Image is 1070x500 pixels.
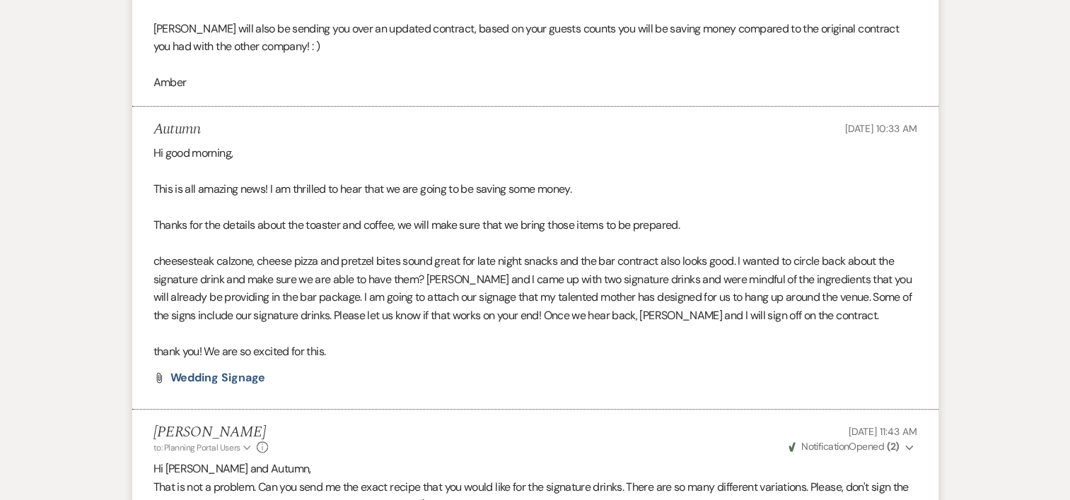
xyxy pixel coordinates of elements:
[153,180,917,198] p: This is all amazing news! I am thrilled to hear that we are going to be saving some money.
[849,425,917,438] span: [DATE] 11:43 AM
[153,441,254,454] button: to: Planning Portal Users
[801,440,849,453] span: Notification
[153,442,240,453] span: to: Planning Portal Users
[153,144,917,162] p: Hi good morning,
[153,343,917,361] p: thank you! We are so excited for this.
[170,372,266,383] a: Wedding Signage
[153,20,917,56] p: [PERSON_NAME] will also be sending you over an updated contract, based on your guests counts you ...
[789,440,900,453] span: Opened
[153,252,917,324] p: cheesesteak calzone, cheese pizza and pretzel bites sound great for late night snacks and the bar...
[786,439,917,454] button: NotificationOpened (2)
[153,121,201,138] h5: Autumn
[153,73,917,92] p: Amber
[153,216,917,234] p: Thanks for the details about the toaster and coffee, we will make sure that we bring those items ...
[153,424,269,441] h5: [PERSON_NAME]
[170,370,266,385] span: Wedding Signage
[845,122,917,135] span: [DATE] 10:33 AM
[153,460,917,478] p: Hi [PERSON_NAME] and Autumn,
[886,440,899,453] strong: ( 2 )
